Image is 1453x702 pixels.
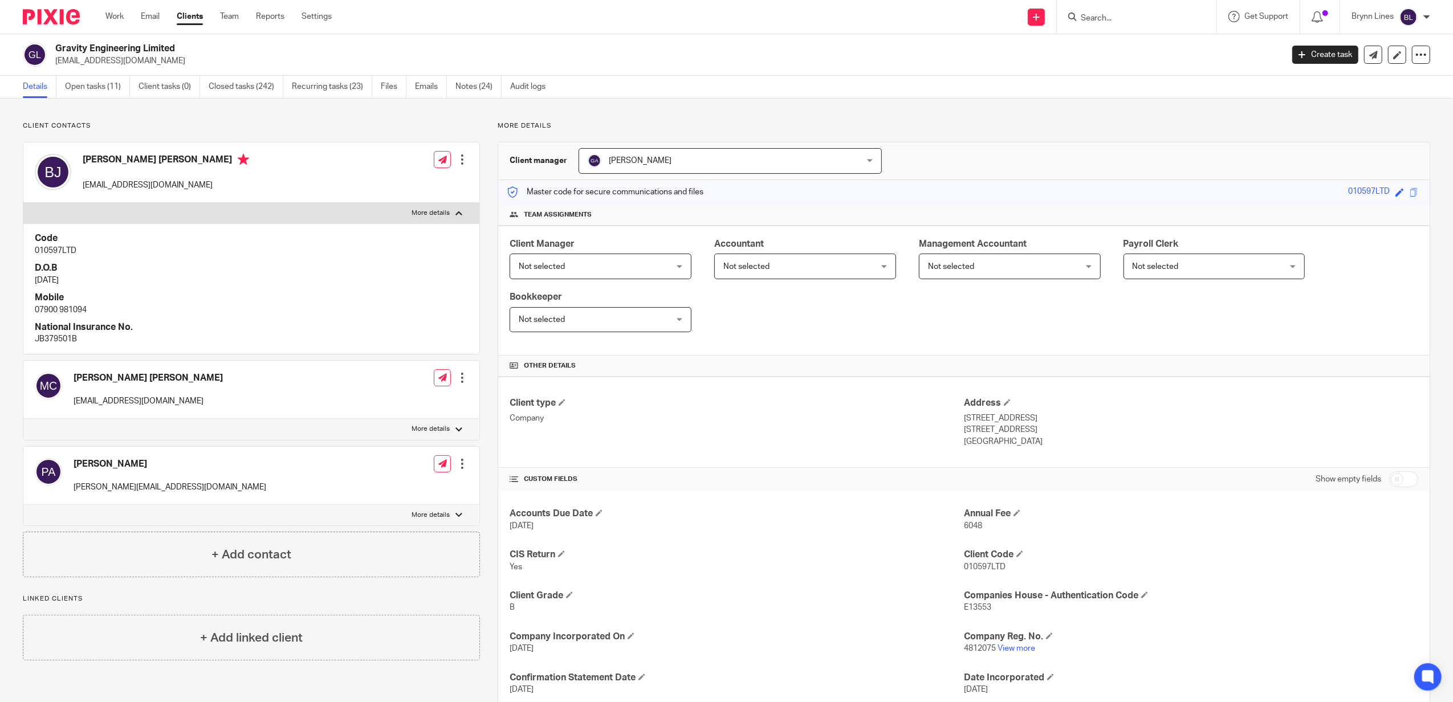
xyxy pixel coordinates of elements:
a: Open tasks (11) [65,76,130,98]
p: Linked clients [23,594,480,603]
a: Email [141,11,160,22]
p: JB379501B [35,333,468,345]
p: 07900 981094 [35,304,468,316]
h4: [PERSON_NAME] [PERSON_NAME] [74,372,223,384]
img: svg%3E [1399,8,1418,26]
p: [EMAIL_ADDRESS][DOMAIN_NAME] [83,179,249,191]
span: [DATE] [510,685,534,693]
h4: Company Incorporated On [510,631,964,643]
h4: CIS Return [510,549,964,561]
label: Show empty fields [1316,474,1381,485]
span: E13553 [964,603,991,611]
h4: Client Grade [510,590,964,602]
h4: Client Code [964,549,1418,561]
input: Search [1080,14,1182,24]
span: Yes [510,563,522,571]
h4: Code [35,232,468,244]
span: Not selected [928,263,974,271]
span: Not selected [1133,263,1179,271]
a: Create task [1292,46,1358,64]
p: 010597LTD [35,245,468,256]
span: Payroll Clerk [1124,239,1179,248]
a: Client tasks (0) [139,76,200,98]
p: Brynn Lines [1352,11,1394,22]
p: Client contacts [23,121,480,130]
h4: [PERSON_NAME] [74,458,266,470]
a: Audit logs [510,76,554,98]
a: Notes (24) [455,76,502,98]
span: Not selected [723,263,770,271]
h4: + Add contact [211,546,291,564]
span: Accountant [714,239,764,248]
span: Management Accountant [919,239,1027,248]
h4: Date Incorporated [964,672,1418,684]
p: [STREET_ADDRESS] [964,413,1418,424]
img: Pixie [23,9,80,25]
a: Work [105,11,124,22]
a: Reports [256,11,284,22]
span: 4812075 [964,644,996,652]
p: Company [510,413,964,424]
h4: Company Reg. No. [964,631,1418,643]
a: Details [23,76,56,98]
span: Get Support [1244,13,1288,21]
i: Primary [238,154,249,165]
p: [STREET_ADDRESS] [964,424,1418,435]
h4: D.O.B [35,262,468,274]
h4: National Insurance No. [35,321,468,333]
a: Recurring tasks (23) [292,76,372,98]
span: 010597LTD [964,563,1006,571]
img: svg%3E [23,43,47,67]
h3: Client manager [510,155,567,166]
h2: Gravity Engineering Limited [55,43,1031,55]
span: Not selected [519,263,565,271]
p: More details [412,209,450,218]
a: Settings [302,11,332,22]
p: [PERSON_NAME][EMAIL_ADDRESS][DOMAIN_NAME] [74,481,266,493]
span: Team assignments [524,210,592,219]
h4: CUSTOM FIELDS [510,475,964,484]
span: 6048 [964,522,982,530]
a: Closed tasks (242) [209,76,283,98]
span: [DATE] [964,685,988,693]
p: [EMAIL_ADDRESS][DOMAIN_NAME] [74,395,223,407]
img: svg%3E [35,372,62,399]
a: Emails [415,76,447,98]
div: 010597LTD [1348,186,1390,199]
p: [DATE] [35,275,468,286]
img: svg%3E [35,154,71,190]
span: [DATE] [510,522,534,530]
h4: Client type [510,397,964,409]
span: B [510,603,515,611]
p: Master code for secure communications and files [507,186,703,198]
span: [DATE] [510,644,534,652]
a: Team [220,11,239,22]
h4: + Add linked client [200,629,303,647]
h4: Address [964,397,1418,409]
p: [EMAIL_ADDRESS][DOMAIN_NAME] [55,55,1275,67]
a: Files [381,76,406,98]
p: [GEOGRAPHIC_DATA] [964,436,1418,447]
span: [PERSON_NAME] [609,157,671,165]
span: Not selected [519,316,565,324]
span: Client Manager [510,239,575,248]
span: Other details [524,361,576,370]
h4: Accounts Due Date [510,508,964,520]
h4: Confirmation Statement Date [510,672,964,684]
img: svg%3E [588,154,601,168]
p: More details [412,425,450,434]
h4: Annual Fee [964,508,1418,520]
p: More details [412,511,450,520]
p: More details [498,121,1430,130]
a: View more [998,644,1035,652]
h4: Companies House - Authentication Code [964,590,1418,602]
h4: [PERSON_NAME] [PERSON_NAME] [83,154,249,168]
img: svg%3E [35,458,62,485]
span: Bookkeeper [510,292,562,301]
h4: Mobile [35,292,468,304]
a: Clients [177,11,203,22]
